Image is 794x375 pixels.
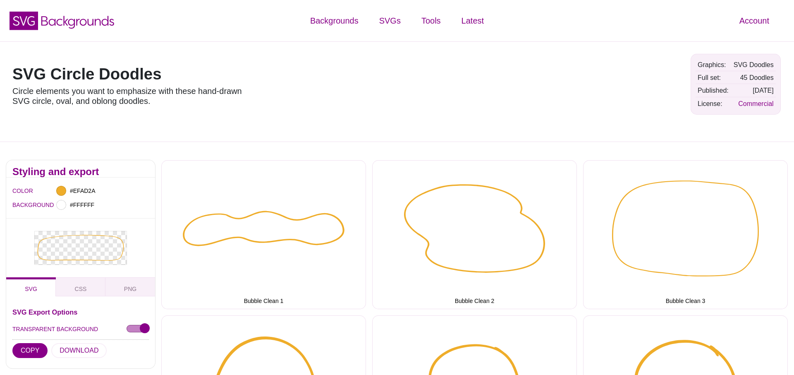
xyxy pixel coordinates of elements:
td: Published: [696,84,731,96]
button: Bubble Clean 1 [161,160,366,309]
td: Graphics: [696,59,731,71]
span: CSS [75,286,87,292]
a: Backgrounds [300,8,369,33]
label: BACKGROUND [12,200,23,210]
td: [DATE] [732,84,776,96]
td: 45 Doodles [732,72,776,84]
h1: SVG Circle Doodles [12,66,248,82]
button: DOWNLOAD [51,343,107,358]
td: SVG Doodles [732,59,776,71]
button: COPY [12,343,48,358]
button: Bubble Clean 2 [372,160,577,309]
button: PNG [105,277,155,296]
a: Latest [451,8,494,33]
span: PNG [124,286,136,292]
a: Tools [411,8,451,33]
a: Account [729,8,780,33]
td: License: [696,98,731,110]
a: SVGs [369,8,411,33]
a: Commercial [738,100,773,107]
p: Circle elements you want to emphasize with these hand-drawn SVG circle, oval, and oblong doodles. [12,86,248,106]
label: TRANSPARENT BACKGROUND [12,324,98,334]
h2: Styling and export [12,168,149,175]
h3: SVG Export Options [12,309,149,315]
label: COLOR [12,185,23,196]
button: Bubble Clean 3 [583,160,788,309]
td: Full set: [696,72,731,84]
button: CSS [56,277,105,296]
